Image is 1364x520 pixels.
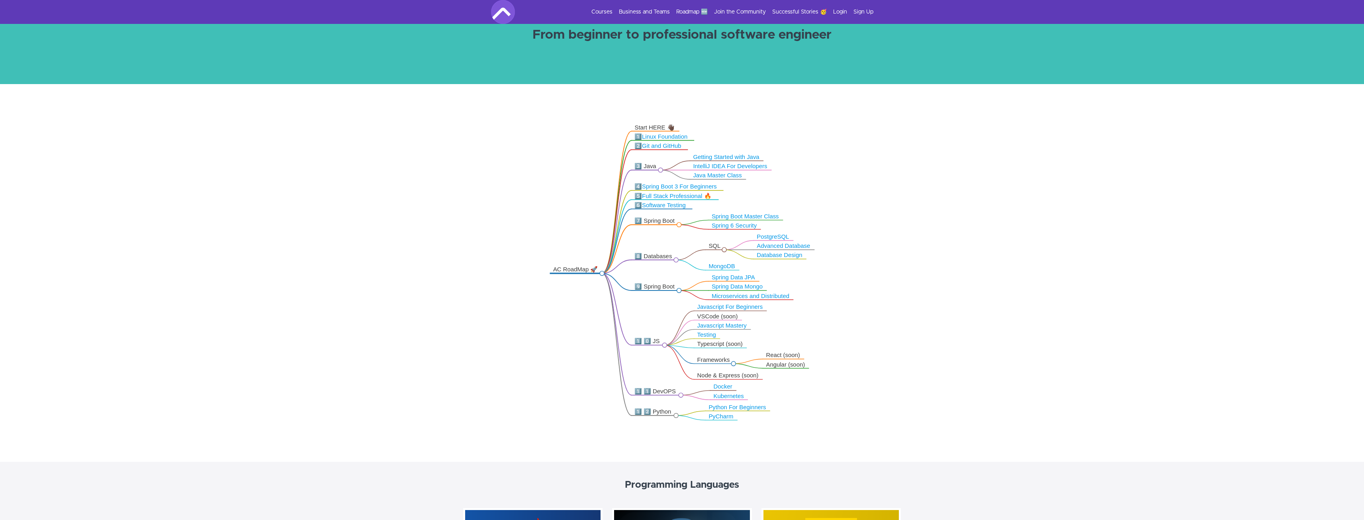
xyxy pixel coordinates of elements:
div: 2️⃣ [634,142,684,150]
div: Frameworks [697,356,731,364]
div: 1️⃣ 1️⃣ DevOPS [634,388,678,395]
a: Login [833,8,847,16]
a: Spring Boot Master Class [712,213,779,220]
div: 3️⃣ Java [634,163,658,170]
div: Node & Express (soon) [697,372,759,380]
div: React (soon) [766,351,800,359]
a: Software Testing [642,202,686,208]
div: 7️⃣ Spring Boot [634,217,676,225]
strong: Programming Languages [625,480,739,490]
a: Spring Data JPA [712,274,755,281]
div: 8️⃣ Databases [634,253,673,260]
a: Roadmap 🆕 [676,8,708,16]
a: Spring 6 Security [712,222,757,229]
a: Linux Foundation [642,133,687,140]
div: 1️⃣ 0️⃣ JS [634,338,661,345]
a: Javascript Mastery [697,322,747,329]
div: SQL [708,242,721,250]
a: Sign Up [853,8,873,16]
a: Javascript For Beginners [697,304,763,310]
div: 6️⃣ [634,202,689,209]
a: IntelliJ IDEA For Developers [693,163,767,169]
div: Typescript (soon) [697,341,743,348]
a: Microservices and Distributed [712,293,789,299]
a: Spring Data Mongo [712,283,763,290]
div: Start HERE 👋🏿 [634,124,675,131]
a: PostgreSQL [757,234,789,240]
a: Java Master Class [693,172,742,179]
a: Join the Community [714,8,766,16]
div: VSCode (soon) [697,313,738,320]
div: AC RoadMap 🚀 [553,266,599,273]
a: Full Stack Professional 🔥 [642,193,711,199]
a: PyCharm [708,413,733,420]
div: 1️⃣ 2️⃣ Python [634,408,673,416]
a: Business and Teams [619,8,670,16]
strong: From beginner to professional software engineer [532,29,832,41]
a: MongoDB [708,263,735,269]
a: Database Design [757,252,802,258]
div: Angular (soon) [766,361,806,369]
div: 5️⃣ [634,192,715,200]
div: 1️⃣ [634,133,690,141]
a: Successful Stories 🥳 [772,8,827,16]
a: Git and GitHub [642,143,681,149]
a: Getting Started with Java [693,154,759,160]
a: Courses [591,8,613,16]
a: Python For Beginners [708,404,766,410]
a: Spring Boot 3 For Beginners [642,183,717,190]
a: Testing [697,332,716,338]
a: Kubernetes [714,393,744,399]
a: Docker [714,383,732,390]
div: 4️⃣ [634,183,720,190]
div: 9️⃣ Spring Boot [634,283,676,290]
a: Advanced Database [757,243,810,249]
